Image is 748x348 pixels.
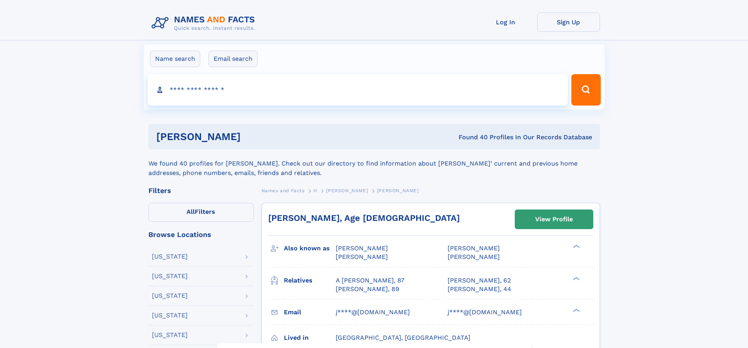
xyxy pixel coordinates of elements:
[336,285,399,293] a: [PERSON_NAME], 89
[284,242,336,255] h3: Also known as
[571,308,580,313] div: ❯
[515,210,593,229] a: View Profile
[148,13,262,34] img: Logo Names and Facts
[156,132,350,142] h1: [PERSON_NAME]
[152,253,188,260] div: [US_STATE]
[152,273,188,279] div: [US_STATE]
[208,51,258,67] label: Email search
[148,149,600,178] div: We found 40 profiles for [PERSON_NAME]. Check out our directory to find information about [PERSON...
[262,186,305,195] a: Names and Facts
[448,253,500,261] span: [PERSON_NAME]
[326,188,368,193] span: [PERSON_NAME]
[336,253,388,261] span: [PERSON_NAME]
[284,274,336,287] h3: Relatives
[284,306,336,319] h3: Email
[537,13,600,32] a: Sign Up
[313,188,317,193] span: H
[448,285,511,293] a: [PERSON_NAME], 44
[152,293,188,299] div: [US_STATE]
[326,186,368,195] a: [PERSON_NAME]
[474,13,537,32] a: Log In
[571,276,580,281] div: ❯
[336,276,404,285] a: A [PERSON_NAME], 87
[268,213,460,223] a: [PERSON_NAME], Age [DEMOGRAPHIC_DATA]
[377,188,419,193] span: [PERSON_NAME]
[336,244,388,252] span: [PERSON_NAME]
[148,187,254,194] div: Filters
[187,208,195,215] span: All
[535,210,573,228] div: View Profile
[349,133,592,142] div: Found 40 Profiles In Our Records Database
[571,74,600,106] button: Search Button
[148,74,568,106] input: search input
[152,332,188,338] div: [US_STATE]
[313,186,317,195] a: H
[448,276,511,285] a: [PERSON_NAME], 62
[148,203,254,222] label: Filters
[571,244,580,249] div: ❯
[448,244,500,252] span: [PERSON_NAME]
[150,51,200,67] label: Name search
[284,331,336,344] h3: Lived in
[336,334,470,341] span: [GEOGRAPHIC_DATA], [GEOGRAPHIC_DATA]
[152,312,188,319] div: [US_STATE]
[148,231,254,238] div: Browse Locations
